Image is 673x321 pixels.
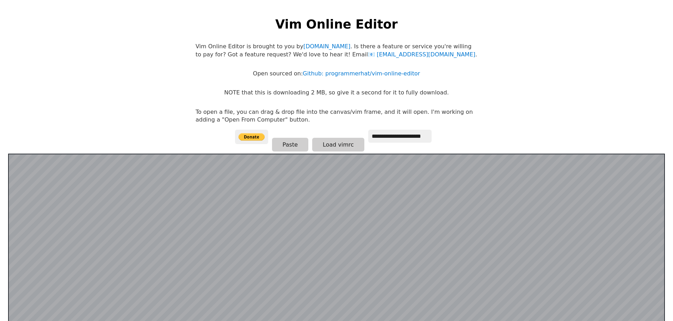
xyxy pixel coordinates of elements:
[253,70,420,78] p: Open sourced on:
[224,89,449,97] p: NOTE that this is downloading 2 MB, so give it a second for it to fully download.
[272,138,308,152] button: Paste
[303,43,351,50] a: [DOMAIN_NAME]
[275,16,397,33] h1: Vim Online Editor
[196,108,477,124] p: To open a file, you can drag & drop file into the canvas/vim frame, and it will open. I'm working...
[368,51,475,58] a: [EMAIL_ADDRESS][DOMAIN_NAME]
[312,138,364,152] button: Load vimrc
[303,70,420,77] a: Github: programmerhat/vim-online-editor
[196,43,477,58] p: Vim Online Editor is brought to you by . Is there a feature or service you're willing to pay for?...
